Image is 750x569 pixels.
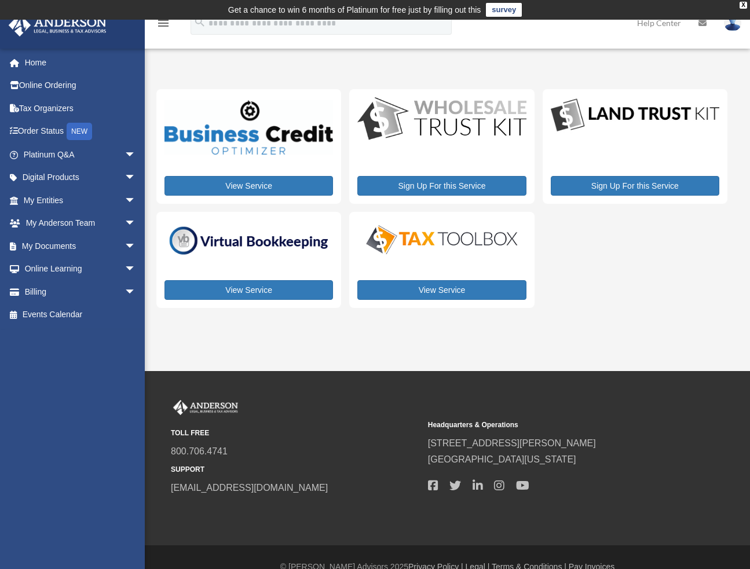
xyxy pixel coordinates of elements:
[8,258,153,281] a: Online Learningarrow_drop_down
[428,419,677,431] small: Headquarters & Operations
[357,97,526,142] img: WS-Trust-Kit-lgo-1.jpg
[171,446,228,456] a: 800.706.4741
[125,212,148,236] span: arrow_drop_down
[164,176,333,196] a: View Service
[171,464,420,476] small: SUPPORT
[156,16,170,30] i: menu
[8,143,153,166] a: Platinum Q&Aarrow_drop_down
[357,280,526,300] a: View Service
[8,212,153,235] a: My Anderson Teamarrow_drop_down
[5,14,110,36] img: Anderson Advisors Platinum Portal
[8,74,153,97] a: Online Ordering
[8,234,153,258] a: My Documentsarrow_drop_down
[171,400,240,415] img: Anderson Advisors Platinum Portal
[67,123,92,140] div: NEW
[8,120,153,144] a: Order StatusNEW
[8,280,153,303] a: Billingarrow_drop_down
[171,427,420,439] small: TOLL FREE
[8,51,153,74] a: Home
[740,2,747,9] div: close
[8,166,153,189] a: Digital Productsarrow_drop_down
[125,143,148,167] span: arrow_drop_down
[171,483,328,493] a: [EMAIL_ADDRESS][DOMAIN_NAME]
[164,280,333,300] a: View Service
[125,166,148,190] span: arrow_drop_down
[486,3,522,17] a: survey
[551,176,719,196] a: Sign Up For this Service
[125,234,148,258] span: arrow_drop_down
[8,97,153,120] a: Tax Organizers
[357,176,526,196] a: Sign Up For this Service
[428,438,596,448] a: [STREET_ADDRESS][PERSON_NAME]
[125,189,148,212] span: arrow_drop_down
[428,454,576,464] a: [GEOGRAPHIC_DATA][US_STATE]
[193,16,206,28] i: search
[8,303,153,326] a: Events Calendar
[8,189,153,212] a: My Entitiesarrow_drop_down
[724,14,741,31] img: User Pic
[156,20,170,30] a: menu
[125,258,148,281] span: arrow_drop_down
[125,280,148,304] span: arrow_drop_down
[228,3,481,17] div: Get a chance to win 6 months of Platinum for free just by filling out this
[551,97,719,134] img: LandTrust_lgo-1.jpg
